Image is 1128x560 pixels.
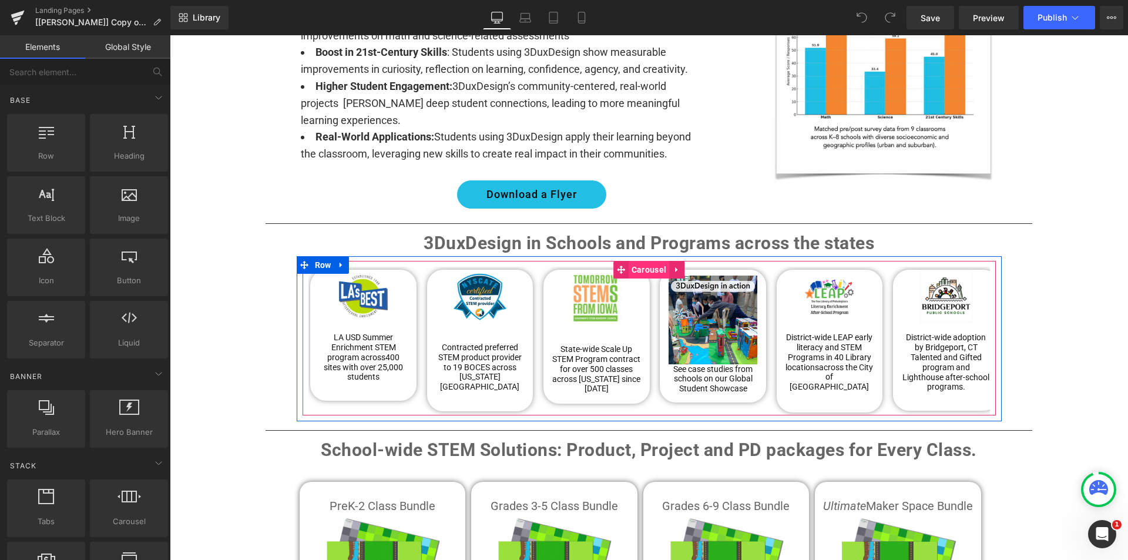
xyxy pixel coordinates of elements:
[35,6,170,15] a: Landing Pages
[35,18,148,27] span: [[PERSON_NAME]] Copy of School and District
[11,150,82,162] span: Row
[131,9,534,43] li: : Students using 3DuxDesign show measurable improvements in curiosity, reflection on learning, co...
[973,12,1005,24] span: Preview
[85,35,170,59] a: Global Style
[266,307,355,357] p: Contracted preferred STEM product provider to 19 BOCES across [US_STATE][GEOGRAPHIC_DATA]
[1088,520,1116,548] iframe: Intercom live chat
[1100,6,1123,29] button: More
[9,460,38,471] span: Stack
[11,274,82,287] span: Icon
[503,329,583,358] a: See case studies from schools on our Global Student Showcase
[287,145,437,173] a: Download a Flyer
[382,309,471,358] span: State-wide Scale Up STEM Program contract for over 500 classes across [US_STATE] since [DATE]
[142,221,164,239] span: Row
[620,327,703,357] span: across the City of [GEOGRAPHIC_DATA]
[1038,13,1067,22] span: Publish
[878,6,902,29] button: Redo
[154,317,233,347] span: 400 sites with over 25,000 students
[850,6,874,29] button: Undo
[321,464,448,478] strong: Grades 3-5 Class Bundle
[511,6,539,29] a: Laptop
[131,43,534,93] li: 3DuxDesign’s community-centered, real-world projects [PERSON_NAME] deep student connections, lead...
[93,274,164,287] span: Button
[11,515,82,528] span: Tabs
[492,464,620,478] b: Grades 6-9 Class Bundle
[921,12,940,24] span: Save
[131,93,534,128] li: Students using 3DuxDesign apply their learning beyond the classroom, leveraging new skills to cre...
[93,515,164,528] span: Carousel
[93,212,164,224] span: Image
[959,6,1019,29] a: Preview
[146,95,264,108] strong: Real-World Applications:
[146,11,277,23] strong: Boost in 21st-Century Skills
[193,12,220,23] span: Library
[317,150,407,168] span: Download a Flyer
[616,297,704,357] p: District-wide LEAP early literacy and STEM Programs in 40 Library locations
[9,95,32,106] span: Base
[164,221,179,239] a: Expand / Collapse
[160,464,266,478] b: PreK-2 Class Bundle
[459,226,499,243] span: Carousel
[93,150,164,162] span: Heading
[653,464,803,478] strong: Maker Space Bundle
[254,197,704,218] b: 3DuxDesign in Schools and Programs across the states
[483,6,511,29] a: Desktop
[170,6,229,29] a: New Library
[146,45,283,57] strong: Higher Student Engagement:
[1112,520,1122,529] span: 1
[568,6,596,29] a: Mobile
[11,426,82,438] span: Parallax
[93,426,164,438] span: Hero Banner
[157,297,226,327] span: LA USD Summer Enrichment STEM program across
[732,297,821,357] p: District-wide adoption by Bridgeport, CT Talented and Gifted program and Lighthouse after-school ...
[539,6,568,29] a: Tablet
[11,212,82,224] span: Text Block
[9,371,43,382] span: Banner
[653,464,696,478] i: Ultimate
[499,226,515,243] a: Expand / Collapse
[93,337,164,349] span: Liquid
[11,337,82,349] span: Separator
[1023,6,1095,29] button: Publish
[151,404,807,425] b: School-wide STEM Solutions: Product, Project and PD packages for Every Class.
